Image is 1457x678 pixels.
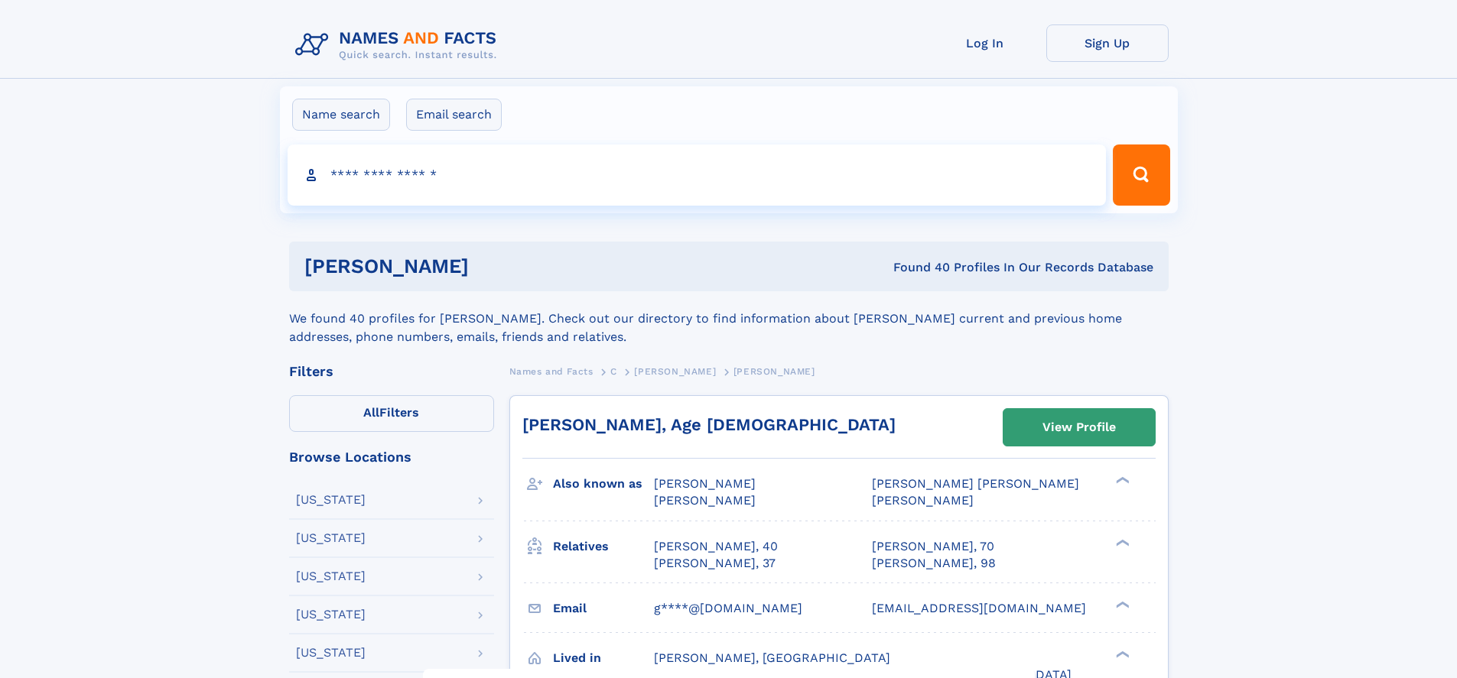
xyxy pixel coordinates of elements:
a: View Profile [1003,409,1155,446]
div: ❯ [1112,537,1130,547]
h3: Also known as [553,471,654,497]
a: [PERSON_NAME], 40 [654,538,778,555]
span: [PERSON_NAME] [872,493,974,508]
button: Search Button [1113,144,1169,206]
a: [PERSON_NAME], 37 [654,555,776,572]
span: [PERSON_NAME] [PERSON_NAME] [872,476,1079,491]
a: [PERSON_NAME] [634,362,716,381]
span: [PERSON_NAME] [634,366,716,377]
span: [PERSON_NAME] [654,476,756,491]
span: [PERSON_NAME] [733,366,815,377]
div: We found 40 profiles for [PERSON_NAME]. Check out our directory to find information about [PERSON... [289,291,1169,346]
div: [US_STATE] [296,608,366,621]
div: View Profile [1042,410,1116,445]
span: [PERSON_NAME] [654,493,756,508]
div: ❯ [1112,649,1130,659]
a: Log In [924,24,1046,62]
label: Filters [289,395,494,432]
a: [PERSON_NAME], Age [DEMOGRAPHIC_DATA] [522,415,896,434]
div: [US_STATE] [296,570,366,582]
div: Filters [289,365,494,378]
a: [PERSON_NAME], 70 [872,538,994,555]
a: Names and Facts [509,362,594,381]
div: ❯ [1112,475,1130,485]
div: Found 40 Profiles In Our Records Database [681,259,1153,276]
h3: Lived in [553,645,654,671]
span: C [610,366,617,377]
div: [US_STATE] [296,494,366,506]
h3: Email [553,595,654,621]
a: C [610,362,617,381]
a: Sign Up [1046,24,1169,62]
div: Browse Locations [289,450,494,464]
span: [EMAIL_ADDRESS][DOMAIN_NAME] [872,601,1086,615]
label: Name search [292,99,390,131]
label: Email search [406,99,502,131]
img: Logo Names and Facts [289,24,509,66]
span: [PERSON_NAME], [GEOGRAPHIC_DATA] [654,650,890,665]
a: [PERSON_NAME], 98 [872,555,996,572]
h3: Relatives [553,534,654,560]
div: [US_STATE] [296,532,366,544]
div: [US_STATE] [296,647,366,659]
h1: [PERSON_NAME] [304,257,681,276]
input: search input [288,144,1107,206]
div: ❯ [1112,599,1130,609]
span: All [363,405,379,420]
